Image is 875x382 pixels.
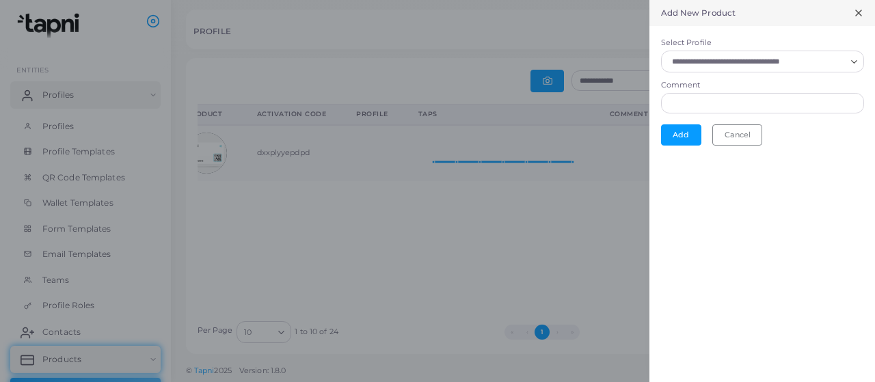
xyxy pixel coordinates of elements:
button: Add [661,124,701,145]
h5: Add New Product [661,8,736,18]
label: Select Profile [661,38,864,49]
div: Search for option [661,51,864,72]
label: Comment [661,80,701,91]
input: Search for option [667,54,846,69]
button: Cancel [712,124,762,145]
